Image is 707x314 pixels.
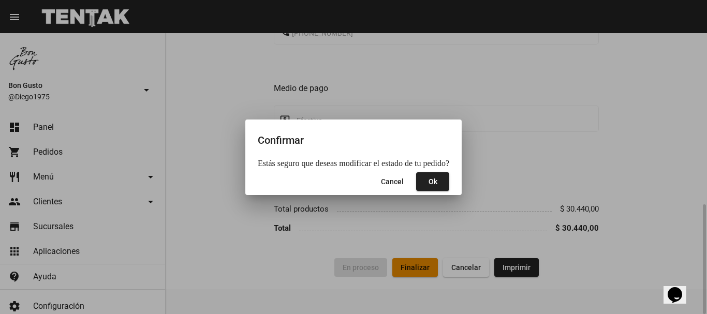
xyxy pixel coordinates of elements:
[381,177,404,186] span: Cancel
[429,177,437,186] span: Ok
[664,273,697,304] iframe: chat widget
[416,172,449,191] button: Close dialog
[245,159,462,168] mat-dialog-content: Estás seguro que deseas modificar el estado de tu pedido?
[373,172,412,191] button: Close dialog
[258,132,449,148] h2: Confirmar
